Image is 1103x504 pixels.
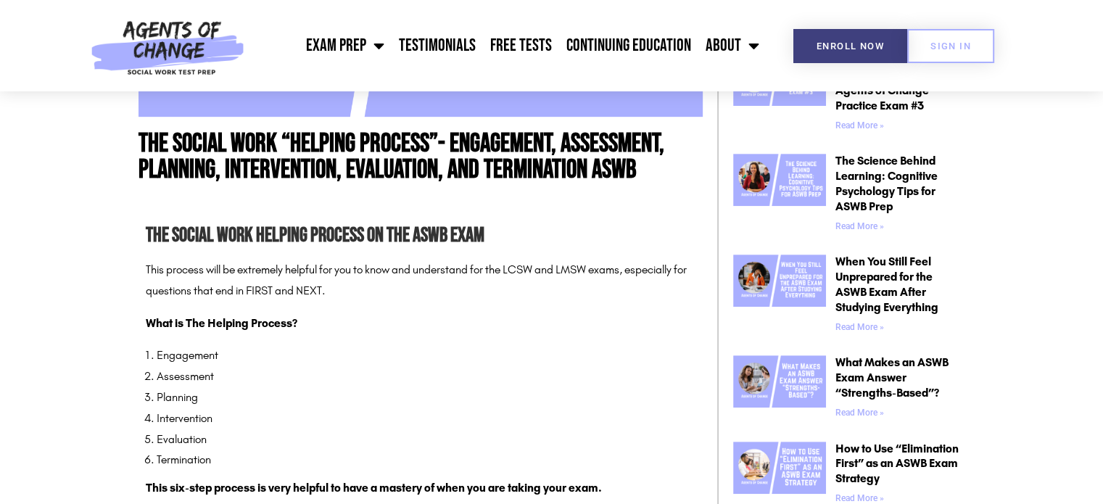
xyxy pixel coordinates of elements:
[835,120,884,131] a: Read more about The Hardest ASWB Practice Questions from Agents of Change Practice Exam #3
[733,442,826,494] img: How to Use “Elimination First” as an ASWB Exam Strategy
[157,429,695,450] li: Evaluation
[146,481,602,495] strong: This six-step process is very helpful to have a mastery of when you are taking your exam.
[835,221,884,231] a: Read more about The Science Behind Learning: Cognitive Psychology Tips for ASWB Prep
[146,316,297,330] strong: What is The Helping Process?
[299,28,392,64] a: Exam Prep
[157,450,695,471] li: Termination
[483,28,559,64] a: Free Tests
[698,28,767,64] a: About
[835,54,960,112] a: The Hardest ASWB Practice Questions from Agents of Change Practice Exam #3
[733,54,826,136] a: The Hardest ASWB Practice Questions from Agents of Change Practice Exam #3
[733,255,826,307] img: When You Still Feel Unprepared for the ASWB Exam After Studying Everything
[146,220,695,252] h2: The Social Work Helping Process on the ASWB Exam
[157,345,695,366] li: Engagement
[733,255,826,337] a: When You Still Feel Unprepared for the ASWB Exam After Studying Everything
[733,355,826,408] img: What Makes an ASWB Exam Answer “Strengths-Based”
[835,408,884,418] a: Read more about What Makes an ASWB Exam Answer “Strengths-Based”?
[793,29,907,63] a: Enroll Now
[907,29,994,63] a: SIGN IN
[157,387,695,408] li: Planning
[835,493,884,503] a: Read more about How to Use “Elimination First” as an ASWB Exam Strategy
[146,260,695,302] p: This process will be extremely helpful for you to know and understand for the LCSW and LMSW exams...
[835,322,884,332] a: Read more about When You Still Feel Unprepared for the ASWB Exam After Studying Everything
[139,131,703,183] h1: The Social Work “Helping Process”- Engagement, Assessment, Planning, Intervention, Evaluation, an...
[817,41,884,51] span: Enroll Now
[930,41,971,51] span: SIGN IN
[733,355,826,423] a: What Makes an ASWB Exam Answer “Strengths-Based”
[835,255,938,313] a: When You Still Feel Unprepared for the ASWB Exam After Studying Everything
[392,28,483,64] a: Testimonials
[252,28,767,64] nav: Menu
[733,154,826,206] img: The Science Behind Learning Cognitive Psychology Tips for ASWB Prep
[733,154,826,236] a: The Science Behind Learning Cognitive Psychology Tips for ASWB Prep
[835,355,949,400] a: What Makes an ASWB Exam Answer “Strengths-Based”?
[559,28,698,64] a: Continuing Education
[157,366,695,387] li: Assessment
[835,442,959,486] a: How to Use “Elimination First” as an ASWB Exam Strategy
[835,154,938,212] a: The Science Behind Learning: Cognitive Psychology Tips for ASWB Prep
[157,408,695,429] li: Intervention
